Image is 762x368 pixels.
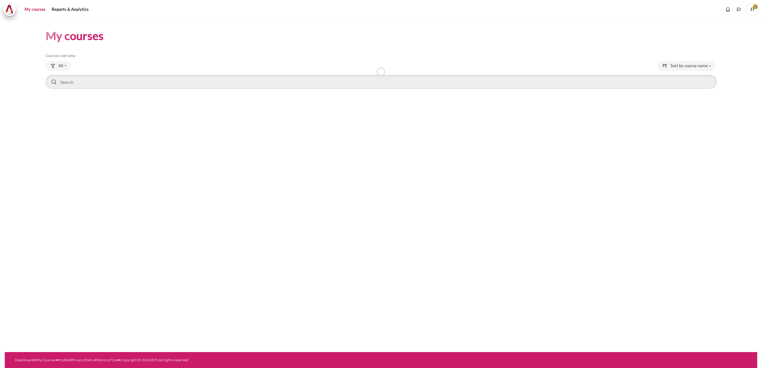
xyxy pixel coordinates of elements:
a: Terms of Use [97,357,118,362]
button: Languages [734,5,744,14]
a: Reports & Analytics [49,3,91,16]
a: My courses [22,3,48,16]
a: User menu [746,3,759,16]
h5: Course overview [46,53,717,58]
span: Sort by course name [670,63,708,69]
button: Sorting drop-down menu [657,61,715,71]
div: Course overview controls [46,61,717,90]
section: Content [5,19,757,100]
a: Privacy Policy [71,357,95,362]
img: Architeck [5,5,14,14]
a: Dashboard [15,357,34,362]
a: Copyright © 2024 BTS All rights reserved [120,357,188,362]
a: My Courses [36,357,56,362]
a: Profile [58,357,69,362]
button: Grouping drop-down menu [46,61,71,71]
a: Architeck Architeck [3,3,19,16]
span: All [58,63,63,69]
span: JT [746,3,759,16]
input: Search [46,75,717,89]
div: Show notification window with no new notifications [723,5,733,14]
div: • • • • • [15,357,429,363]
h1: My courses [46,28,104,43]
